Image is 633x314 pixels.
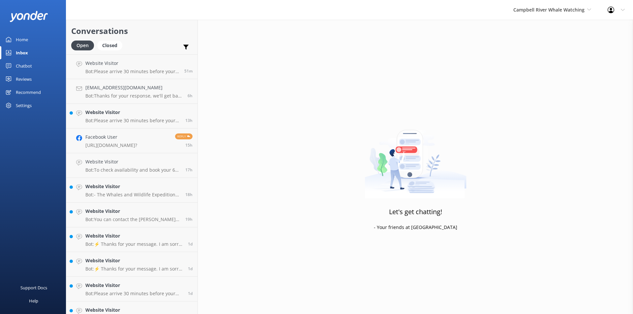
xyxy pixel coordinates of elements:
[66,104,197,128] a: Website VisitorBot:Please arrive 30 minutes before your tour departure to check in. If your tour ...
[374,224,457,231] p: - Your friends at [GEOGRAPHIC_DATA]
[16,46,28,59] div: Inbox
[85,142,137,148] p: [URL][DOMAIN_NAME]?
[85,216,180,222] p: Bot: You can contact the [PERSON_NAME] River Whale Watching team at [PHONE_NUMBER] or [PHONE_NUMB...
[16,33,28,46] div: Home
[185,142,193,148] span: 06:23pm 11-Aug-2025 (UTC -07:00) America/Tijuana
[66,128,197,153] a: Facebook User[URL][DOMAIN_NAME]?Reply15h
[66,203,197,227] a: Website VisitorBot:You can contact the [PERSON_NAME] River Whale Watching team at [PHONE_NUMBER] ...
[66,227,197,252] a: Website VisitorBot:⚡ Thanks for your message. I am sorry I don't have that answer for you. You're...
[389,207,442,217] h3: Let's get chatting!
[85,84,183,91] h4: [EMAIL_ADDRESS][DOMAIN_NAME]
[66,178,197,203] a: Website VisitorBot:- The Whales and Wildlife Expedition begins with an overnight stay at a resort...
[66,252,197,277] a: Website VisitorBot:⚡ Thanks for your message. I am sorry I don't have that answer for you. You're...
[188,291,193,296] span: 10:43pm 10-Aug-2025 (UTC -07:00) America/Tijuana
[85,183,180,190] h4: Website Visitor
[71,42,97,49] a: Open
[85,133,137,141] h4: Facebook User
[185,167,193,173] span: 04:30pm 11-Aug-2025 (UTC -07:00) America/Tijuana
[66,54,197,79] a: Website VisitorBot:Please arrive 30 minutes before your tour departure to check in.51m
[184,68,193,74] span: 08:50am 12-Aug-2025 (UTC -07:00) America/Tijuana
[85,306,183,314] h4: Website Visitor
[175,133,193,139] span: Reply
[10,11,48,22] img: yonder-white-logo.png
[71,25,193,37] h2: Conversations
[365,116,467,198] img: artwork of a man stealing a conversation from at giant smartphone
[66,277,197,301] a: Website VisitorBot:Please arrive 30 minutes before your tour departure to check in.1d
[71,41,94,50] div: Open
[85,232,183,240] h4: Website Visitor
[185,192,193,197] span: 02:53pm 11-Aug-2025 (UTC -07:00) America/Tijuana
[85,291,183,297] p: Bot: Please arrive 30 minutes before your tour departure to check in.
[85,241,183,247] p: Bot: ⚡ Thanks for your message. I am sorry I don't have that answer for you. You're welcome to ke...
[85,158,180,165] h4: Website Visitor
[97,42,126,49] a: Closed
[188,93,193,99] span: 03:32am 12-Aug-2025 (UTC -07:00) America/Tijuana
[85,109,180,116] h4: Website Visitor
[185,118,193,123] span: 08:28pm 11-Aug-2025 (UTC -07:00) America/Tijuana
[85,167,180,173] p: Bot: To check availability and book your 6 Hour Whale Watching Tour for [DATE], please visit [URL...
[85,93,183,99] p: Bot: Thanks for your response, we'll get back to you as soon as we can during opening hours.
[85,60,179,67] h4: Website Visitor
[85,192,180,198] p: Bot: - The Whales and Wildlife Expedition begins with an overnight stay at a resort on [GEOGRAPHI...
[85,282,183,289] h4: Website Visitor
[16,99,32,112] div: Settings
[185,216,193,222] span: 02:31pm 11-Aug-2025 (UTC -07:00) America/Tijuana
[16,72,32,86] div: Reviews
[188,241,193,247] span: 08:50am 11-Aug-2025 (UTC -07:00) America/Tijuana
[29,294,38,307] div: Help
[85,69,179,74] p: Bot: Please arrive 30 minutes before your tour departure to check in.
[66,79,197,104] a: [EMAIL_ADDRESS][DOMAIN_NAME]Bot:Thanks for your response, we'll get back to you as soon as we can...
[85,118,180,124] p: Bot: Please arrive 30 minutes before your tour departure to check in. If your tour starts at 8 AM...
[97,41,122,50] div: Closed
[85,266,183,272] p: Bot: ⚡ Thanks for your message. I am sorry I don't have that answer for you. You're welcome to ke...
[16,59,32,72] div: Chatbot
[20,281,47,294] div: Support Docs
[66,153,197,178] a: Website VisitorBot:To check availability and book your 6 Hour Whale Watching Tour for [DATE], ple...
[188,266,193,271] span: 07:28am 11-Aug-2025 (UTC -07:00) America/Tijuana
[85,208,180,215] h4: Website Visitor
[513,7,585,13] span: Campbell River Whale Watching
[85,257,183,264] h4: Website Visitor
[16,86,41,99] div: Recommend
